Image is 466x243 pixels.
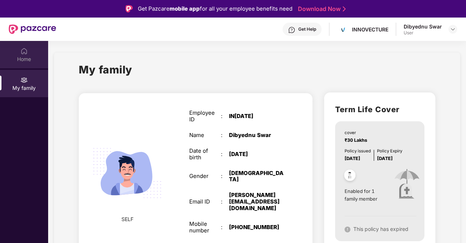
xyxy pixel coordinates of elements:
div: [DATE] [229,151,284,157]
span: [DATE] [377,156,393,161]
div: Get Pazcare for all your employee benefits need [138,4,292,13]
div: : [221,113,229,119]
div: Name [189,132,221,138]
div: Date of birth [189,148,221,161]
img: Logo [125,5,133,12]
img: Stroke [343,5,346,13]
div: Employee ID [189,110,221,123]
div: [PERSON_NAME][EMAIL_ADDRESS][DOMAIN_NAME] [229,192,284,212]
div: cover [345,129,369,136]
div: : [221,132,229,138]
div: IN[DATE] [229,113,284,119]
div: [DEMOGRAPHIC_DATA] [229,170,284,183]
div: Policy issued [345,148,371,154]
a: Download Now [298,5,343,13]
h2: Term Life Cover [335,103,424,115]
img: svg+xml;base64,PHN2ZyBpZD0iSGVscC0zMngzMiIgeG1sbnM9Imh0dHA6Ly93d3cudzMub3JnLzIwMDAvc3ZnIiB3aWR0aD... [288,26,295,34]
div: User [404,30,442,36]
div: : [221,173,229,179]
span: [DATE] [345,156,360,161]
img: svg+xml;base64,PHN2ZyBpZD0iSG9tZSIgeG1sbnM9Imh0dHA6Ly93d3cudzMub3JnLzIwMDAvc3ZnIiB3aWR0aD0iMjAiIG... [20,48,28,55]
div: Email ID [189,198,221,205]
img: svg+xml;base64,PHN2ZyB4bWxucz0iaHR0cDovL3d3dy53My5vcmcvMjAwMC9zdmciIHdpZHRoPSI0OC45NDMiIGhlaWdodD... [341,167,359,185]
div: Dibyednu Swar [404,23,442,30]
span: This policy has expired [353,226,408,232]
div: Mobile number [189,221,221,234]
h1: My family [79,61,132,78]
div: : [221,151,229,157]
img: logo.png [338,24,349,35]
img: svg+xml;base64,PHN2ZyBpZD0iRHJvcGRvd24tMzJ4MzIiIHhtbG5zPSJodHRwOi8vd3d3LnczLm9yZy8yMDAwL3N2ZyIgd2... [450,26,456,32]
strong: mobile app [170,5,200,12]
img: icon [387,162,428,207]
div: : [221,198,229,205]
img: svg+xml;base64,PHN2ZyB3aWR0aD0iMjAiIGhlaWdodD0iMjAiIHZpZXdCb3g9IjAgMCAyMCAyMCIgZmlsbD0ibm9uZSIgeG... [20,76,28,84]
div: Policy Expiry [377,148,402,154]
span: SELF [121,215,133,223]
div: Gender [189,173,221,179]
span: Enabled for 1 family member [345,187,387,202]
img: svg+xml;base64,PHN2ZyB4bWxucz0iaHR0cDovL3d3dy53My5vcmcvMjAwMC9zdmciIHdpZHRoPSIxNiIgaGVpZ2h0PSIxNi... [345,227,350,232]
div: [PHONE_NUMBER] [229,224,284,231]
span: ₹30 Lakhs [345,137,369,143]
div: Get Help [298,26,316,32]
img: New Pazcare Logo [9,24,56,34]
div: Dibyednu Swar [229,132,284,138]
div: INNOVECTURE [352,26,388,33]
div: : [221,224,229,231]
img: svg+xml;base64,PHN2ZyB4bWxucz0iaHR0cDovL3d3dy53My5vcmcvMjAwMC9zdmciIHdpZHRoPSIyMjQiIGhlaWdodD0iMT... [85,131,169,215]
